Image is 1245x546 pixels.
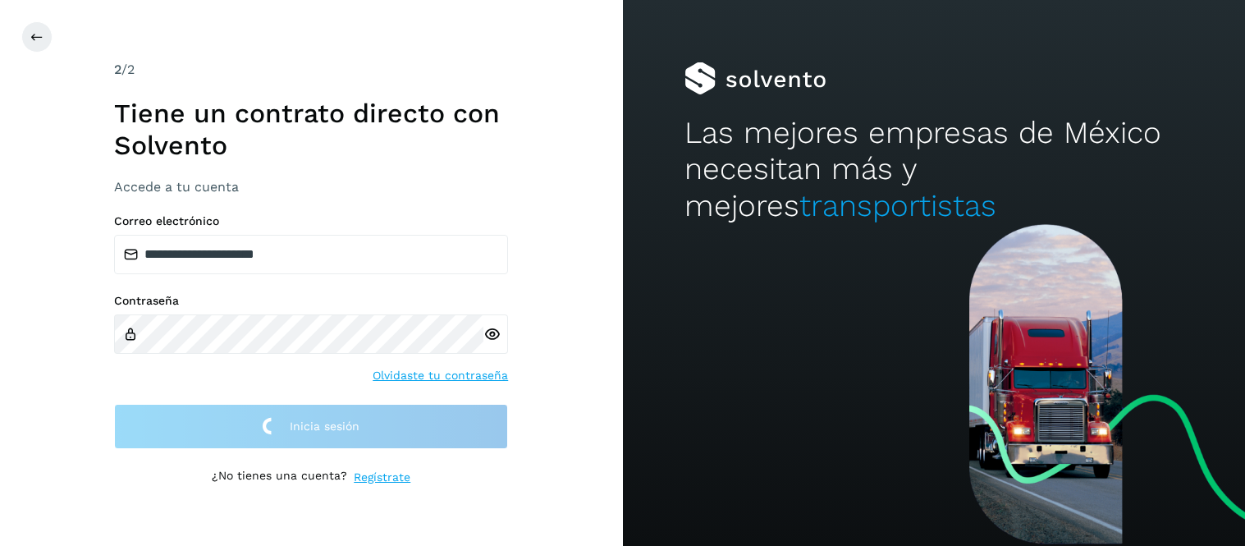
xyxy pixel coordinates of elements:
[373,367,508,384] a: Olvidaste tu contraseña
[114,62,121,77] span: 2
[799,188,996,223] span: transportistas
[114,294,508,308] label: Contraseña
[354,469,410,486] a: Regístrate
[212,469,347,486] p: ¿No tienes una cuenta?
[114,98,508,161] h1: Tiene un contrato directo con Solvento
[114,60,508,80] div: /2
[684,115,1183,224] h2: Las mejores empresas de México necesitan más y mejores
[114,179,508,195] h3: Accede a tu cuenta
[290,420,359,432] span: Inicia sesión
[114,214,508,228] label: Correo electrónico
[114,404,508,449] button: Inicia sesión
